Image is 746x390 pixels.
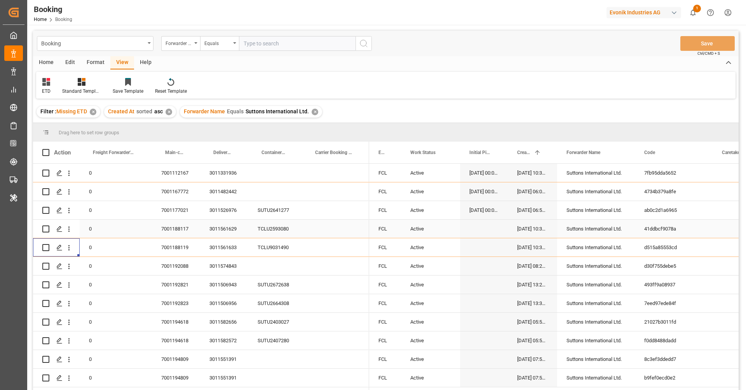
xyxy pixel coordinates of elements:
[693,5,701,12] span: 1
[80,313,152,331] div: 0
[41,38,145,48] div: Booking
[184,108,225,114] span: Forwarder Name
[248,201,302,219] div: SUTU2641277
[80,220,152,238] div: 0
[246,108,309,114] span: Suttons International Ltd.
[401,257,460,275] div: Active
[508,164,557,182] div: [DATE] 10:34:37
[369,164,401,182] div: FCL
[213,150,232,155] span: Delivery No.
[80,350,152,368] div: 0
[369,313,401,331] div: FCL
[557,238,635,257] div: Suttons International Ltd.
[607,5,684,20] button: Evonik Industries AG
[33,350,369,369] div: Press SPACE to select this row.
[557,257,635,275] div: Suttons International Ltd.
[248,220,302,238] div: TCLU2593080
[697,50,720,56] span: Ctrl/CMD + S
[635,331,713,350] div: f0dd8488dadd
[200,182,248,201] div: 3011482442
[508,182,557,201] div: [DATE] 06:02:23
[33,294,369,313] div: Press SPACE to select this row.
[161,36,200,51] button: open menu
[508,350,557,368] div: [DATE] 07:53:28
[33,369,369,387] div: Press SPACE to select this row.
[557,201,635,219] div: Suttons International Ltd.
[56,108,87,114] span: Missing ETD
[200,201,248,219] div: 3011526976
[59,130,119,135] span: Drag here to set row groups
[200,369,248,387] div: 3011551391
[557,294,635,312] div: Suttons International Ltd.
[113,88,143,95] div: Save Template
[261,150,286,155] span: Container No.
[227,108,244,114] span: Equals
[248,276,302,294] div: SUTU2672638
[152,313,200,331] div: 7001194618
[460,182,508,201] div: [DATE] 00:00:00
[369,182,401,201] div: FCL
[81,56,110,69] div: Format
[508,257,557,275] div: [DATE] 08:29:20
[517,150,531,155] span: Created At
[152,369,200,387] div: 7001194809
[152,276,200,294] div: 7001192821
[369,238,401,257] div: FCL
[557,331,635,350] div: Suttons International Ltd.
[200,164,248,182] div: 3011331936
[80,257,152,275] div: 0
[369,257,401,275] div: FCL
[401,238,460,257] div: Active
[635,220,713,238] div: 41ddbcf9078a
[680,36,735,51] button: Save
[204,38,231,47] div: Equals
[508,276,557,294] div: [DATE] 13:29:50
[508,294,557,312] div: [DATE] 13:31:55
[369,369,401,387] div: FCL
[165,150,184,155] span: Main-carriage No.
[152,201,200,219] div: 7001177021
[80,276,152,294] div: 0
[557,164,635,182] div: Suttons International Ltd.
[635,350,713,368] div: 8c3ef3ddedd7
[152,331,200,350] div: 7001194618
[369,220,401,238] div: FCL
[110,56,134,69] div: View
[508,201,557,219] div: [DATE] 06:52:12
[80,201,152,219] div: 0
[508,331,557,350] div: [DATE] 05:53:25
[200,294,248,312] div: 3011506956
[469,150,492,155] span: Initial Pickup
[684,4,702,21] button: show 1 new notifications
[80,294,152,312] div: 0
[33,56,59,69] div: Home
[33,276,369,294] div: Press SPACE to select this row.
[401,350,460,368] div: Active
[401,164,460,182] div: Active
[410,150,436,155] span: Work Status
[33,201,369,220] div: Press SPACE to select this row.
[644,150,655,155] span: Code
[248,331,302,350] div: SUTU2407280
[80,369,152,387] div: 0
[200,220,248,238] div: 3011561629
[62,88,101,95] div: Standard Templates
[152,238,200,257] div: 7001188119
[42,88,51,95] div: ETD
[401,182,460,201] div: Active
[369,201,401,219] div: FCL
[248,294,302,312] div: SUTU2664308
[635,257,713,275] div: d30f755debe5
[155,88,187,95] div: Reset Template
[93,150,136,155] span: Freight Forwarder's Reference No.
[557,220,635,238] div: Suttons International Ltd.
[134,56,157,69] div: Help
[460,164,508,182] div: [DATE] 00:00:00
[312,109,318,115] div: ✕
[80,164,152,182] div: 0
[557,276,635,294] div: Suttons International Ltd.
[108,108,134,114] span: Created At
[33,164,369,182] div: Press SPACE to select this row.
[200,36,239,51] button: open menu
[356,36,372,51] button: search button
